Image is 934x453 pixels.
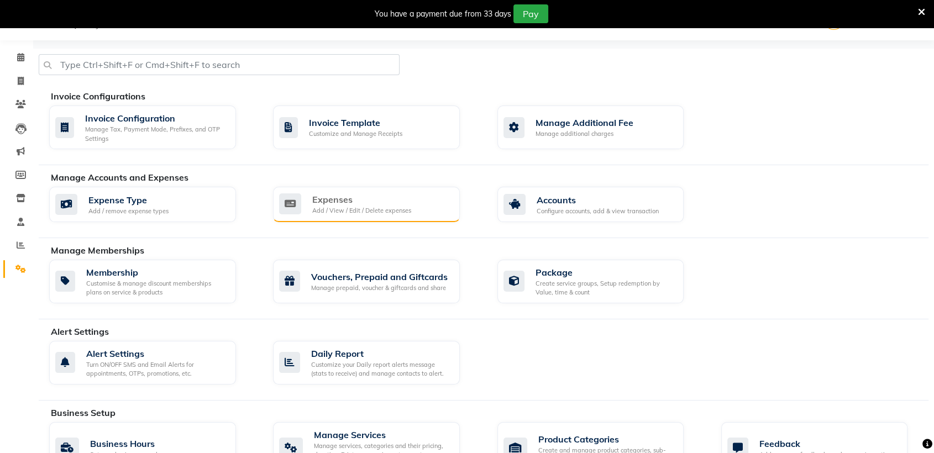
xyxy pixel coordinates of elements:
a: MembershipCustomise & manage discount memberships plans on service & products [49,260,256,303]
div: Alert Settings [86,347,227,360]
div: Customize your Daily report alerts message (stats to receive) and manage contacts to alert. [311,360,451,378]
div: Add / remove expense types [88,207,169,216]
div: Expenses [312,193,411,206]
div: Configure accounts, add & view transaction [537,207,659,216]
div: Package [536,266,675,279]
div: You have a payment due from 33 days [375,8,511,20]
div: Invoice Configuration [85,112,227,125]
a: Manage Additional FeeManage additional charges [497,106,705,149]
div: Customize and Manage Receipts [309,129,402,139]
div: Business Hours [90,437,171,450]
a: ExpensesAdd / View / Edit / Delete expenses [273,187,480,222]
button: Pay [513,4,548,23]
a: Vouchers, Prepaid and GiftcardsManage prepaid, voucher & giftcards and share [273,260,480,303]
a: Invoice ConfigurationManage Tax, Payment Mode, Prefixes, and OTP Settings [49,106,256,149]
div: Manage additional charges [536,129,633,139]
div: Manage Services [314,428,451,441]
div: Expense Type [88,193,169,207]
a: Alert SettingsTurn ON/OFF SMS and Email Alerts for appointments, OTPs, promotions, etc. [49,341,256,384]
div: Manage Additional Fee [536,116,633,129]
div: Accounts [537,193,659,207]
input: Type Ctrl+Shift+F or Cmd+Shift+F to search [39,54,400,75]
div: Membership [86,266,227,279]
div: Daily Report [311,347,451,360]
a: PackageCreate service groups, Setup redemption by Value, time & count [497,260,705,303]
a: Expense TypeAdd / remove expense types [49,187,256,222]
div: Turn ON/OFF SMS and Email Alerts for appointments, OTPs, promotions, etc. [86,360,227,378]
div: Manage Tax, Payment Mode, Prefixes, and OTP Settings [85,125,227,143]
div: Add / View / Edit / Delete expenses [312,206,411,215]
div: Product Categories [538,433,675,446]
div: Customise & manage discount memberships plans on service & products [86,279,227,297]
div: Invoice Template [309,116,402,129]
div: Feedback [759,437,894,450]
div: Create service groups, Setup redemption by Value, time & count [536,279,675,297]
div: Vouchers, Prepaid and Giftcards [311,270,448,283]
a: AccountsConfigure accounts, add & view transaction [497,187,705,222]
a: Daily ReportCustomize your Daily report alerts message (stats to receive) and manage contacts to ... [273,341,480,384]
a: Invoice TemplateCustomize and Manage Receipts [273,106,480,149]
div: Manage prepaid, voucher & giftcards and share [311,283,448,293]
